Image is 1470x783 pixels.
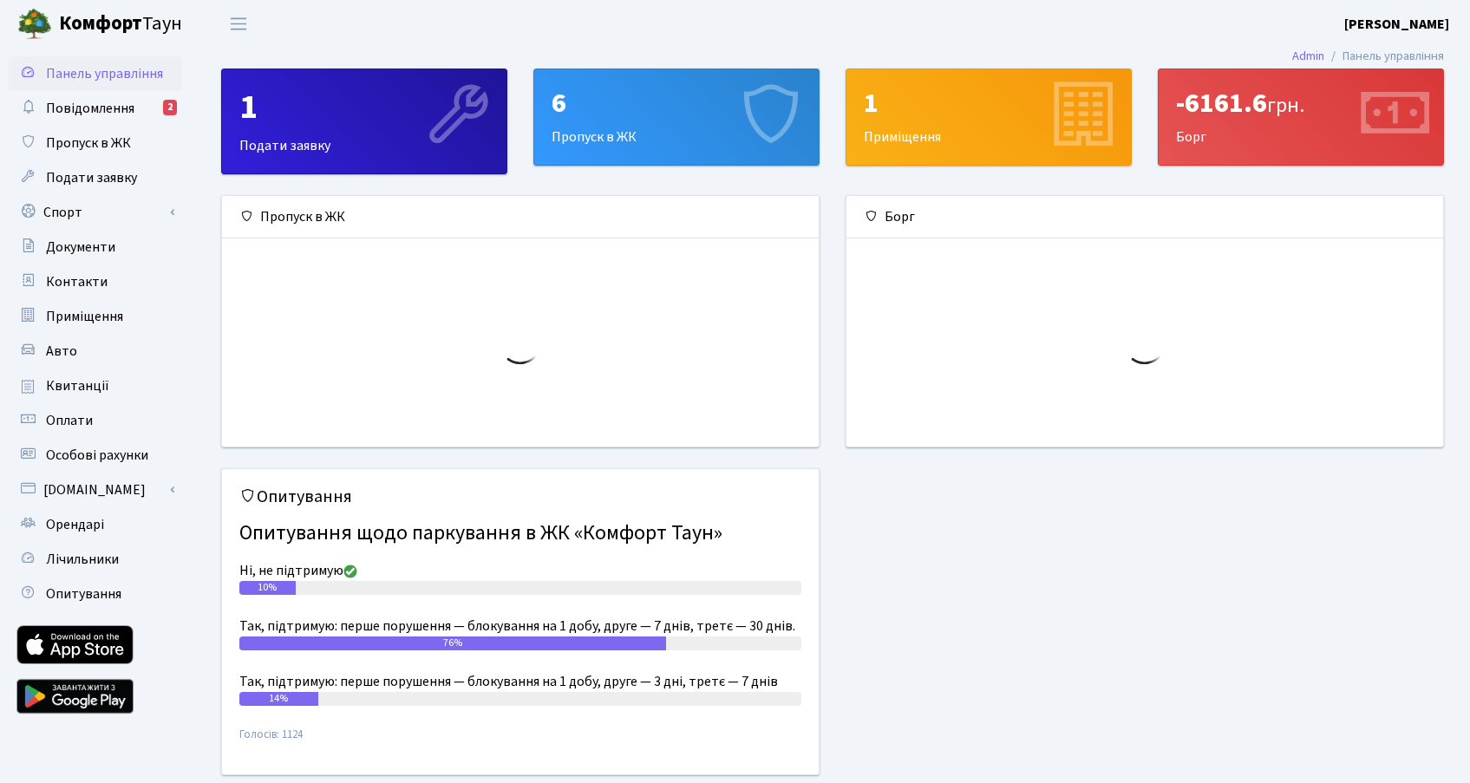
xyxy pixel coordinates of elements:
span: Оплати [46,411,93,430]
nav: breadcrumb [1266,38,1470,75]
div: Борг [1159,69,1443,165]
a: Документи [9,230,182,264]
a: Оплати [9,403,182,438]
div: Пропуск в ЖК [222,196,819,238]
a: Квитанції [9,369,182,403]
div: Подати заявку [222,69,506,173]
a: Особові рахунки [9,438,182,473]
b: [PERSON_NAME] [1344,15,1449,34]
a: Контакти [9,264,182,299]
a: [DOMAIN_NAME] [9,473,182,507]
div: Ні, не підтримую [239,560,801,581]
div: Борг [846,196,1443,238]
span: Таун [59,10,182,39]
small: Голосів: 1124 [239,727,801,757]
a: Повідомлення2 [9,91,182,126]
a: [PERSON_NAME] [1344,14,1449,35]
a: Орендарі [9,507,182,542]
span: Контакти [46,272,108,291]
span: Орендарі [46,515,104,534]
span: Особові рахунки [46,446,148,465]
a: 6Пропуск в ЖК [533,69,820,166]
a: Панель управління [9,56,182,91]
div: 10% [239,581,296,595]
div: Так, підтримую: перше порушення — блокування на 1 добу, друге — 3 дні, третє — 7 днів [239,671,801,692]
h4: Опитування щодо паркування в ЖК «Комфорт Таун» [239,514,801,553]
div: 2 [163,100,177,115]
div: Так, підтримую: перше порушення — блокування на 1 добу, друге — 7 днів, третє — 30 днів. [239,616,801,636]
div: -6161.6 [1176,87,1426,120]
a: 1Подати заявку [221,69,507,174]
a: Спорт [9,195,182,230]
span: Повідомлення [46,99,134,118]
span: грн. [1267,90,1304,121]
a: Авто [9,334,182,369]
span: Опитування [46,584,121,604]
span: Авто [46,342,77,361]
div: 1 [864,87,1114,120]
a: Опитування [9,577,182,611]
button: Переключити навігацію [217,10,260,38]
div: Пропуск в ЖК [534,69,819,165]
h5: Опитування [239,486,801,507]
div: 1 [239,87,489,128]
span: Лічильники [46,550,119,569]
li: Панель управління [1324,47,1444,66]
div: 14% [239,692,318,706]
div: 6 [552,87,801,120]
b: Комфорт [59,10,142,37]
a: Подати заявку [9,160,182,195]
a: Admin [1292,47,1324,65]
span: Приміщення [46,307,123,326]
span: Квитанції [46,376,109,395]
span: Панель управління [46,64,163,83]
span: Подати заявку [46,168,137,187]
img: logo.png [17,7,52,42]
div: Приміщення [846,69,1131,165]
a: Пропуск в ЖК [9,126,182,160]
span: Документи [46,238,115,257]
a: Лічильники [9,542,182,577]
span: Пропуск в ЖК [46,134,131,153]
a: Приміщення [9,299,182,334]
a: 1Приміщення [846,69,1132,166]
div: 76% [239,636,666,650]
